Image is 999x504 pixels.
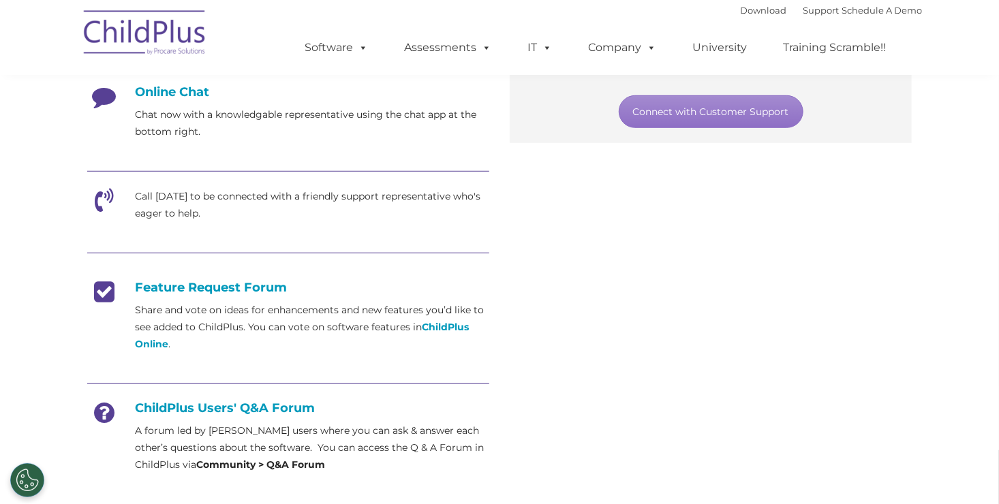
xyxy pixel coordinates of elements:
[514,34,566,61] a: IT
[87,400,489,415] h4: ChildPlus Users' Q&A Forum
[740,5,786,16] a: Download
[135,188,489,222] p: Call [DATE] to be connected with a friendly support representative who's eager to help.
[87,280,489,295] h4: Feature Request Forum
[574,34,670,61] a: Company
[135,106,489,140] p: Chat now with a knowledgable representative using the chat app at the bottom right.
[803,5,839,16] a: Support
[619,95,803,128] a: Connect with Customer Support
[135,302,489,353] p: Share and vote on ideas for enhancements and new features you’d like to see added to ChildPlus. Y...
[135,422,489,473] p: A forum led by [PERSON_NAME] users where you can ask & answer each other’s questions about the so...
[679,34,760,61] a: University
[87,84,489,99] h4: Online Chat
[390,34,505,61] a: Assessments
[769,34,900,61] a: Training Scramble!!
[196,458,325,471] strong: Community > Q&A Forum
[10,463,44,497] button: Cookies Settings
[77,1,213,69] img: ChildPlus by Procare Solutions
[842,5,922,16] a: Schedule A Demo
[291,34,382,61] a: Software
[740,5,922,16] font: |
